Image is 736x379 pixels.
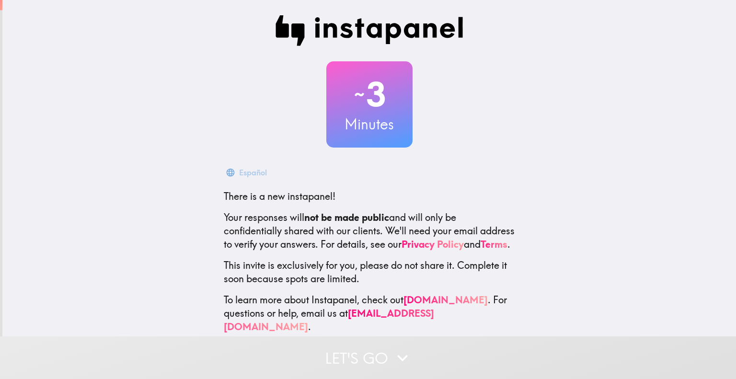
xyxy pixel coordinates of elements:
[224,163,271,182] button: Español
[481,238,507,250] a: Terms
[403,294,488,306] a: [DOMAIN_NAME]
[224,259,515,286] p: This invite is exclusively for you, please do not share it. Complete it soon because spots are li...
[326,114,413,134] h3: Minutes
[353,80,366,109] span: ~
[326,75,413,114] h2: 3
[276,15,463,46] img: Instapanel
[224,293,515,333] p: To learn more about Instapanel, check out . For questions or help, email us at .
[304,211,389,223] b: not be made public
[224,190,335,202] span: There is a new instapanel!
[224,211,515,251] p: Your responses will and will only be confidentially shared with our clients. We'll need your emai...
[224,307,434,333] a: [EMAIL_ADDRESS][DOMAIN_NAME]
[239,166,267,179] div: Español
[402,238,464,250] a: Privacy Policy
